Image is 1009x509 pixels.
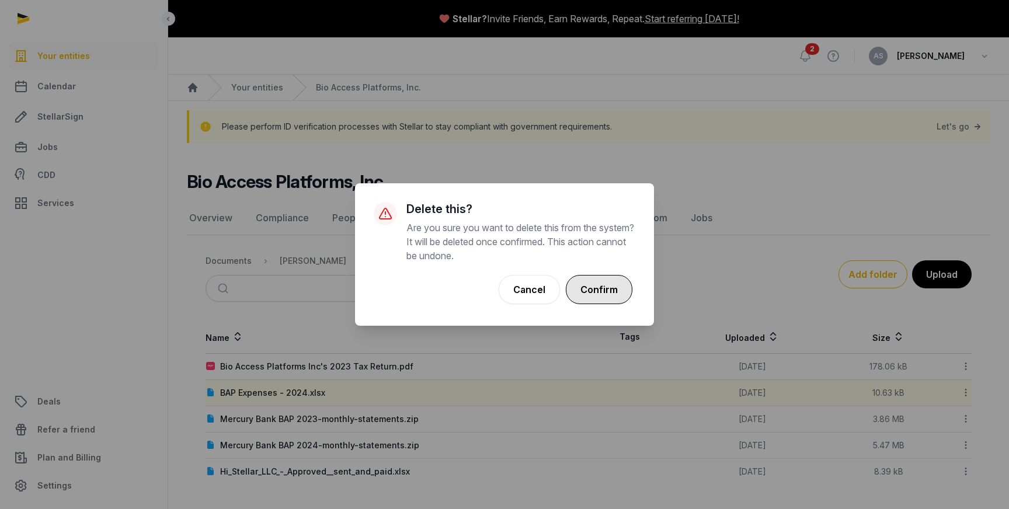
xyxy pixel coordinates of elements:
button: Confirm [566,275,632,304]
h3: Delete this? [406,202,635,216]
button: Cancel [499,275,560,304]
p: Are you sure you want to delete this from the system? It will be deleted once confirmed. This act... [406,221,635,263]
iframe: Chat Widget [951,453,1009,509]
